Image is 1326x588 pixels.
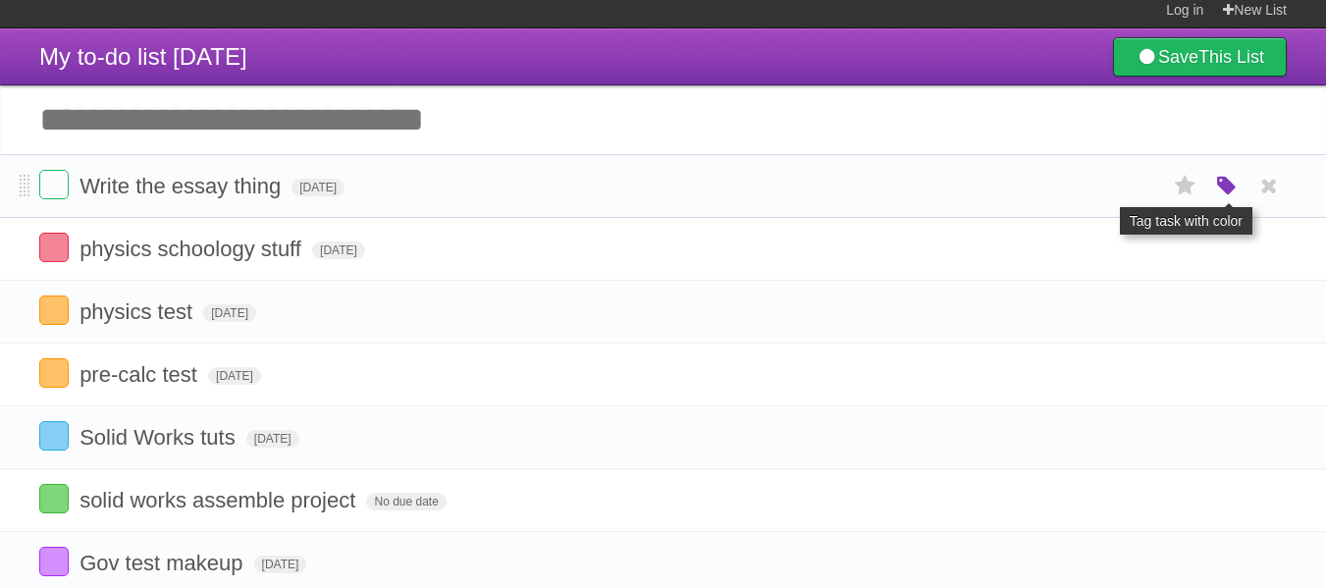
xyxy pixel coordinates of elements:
span: physics schoology stuff [80,237,306,261]
span: [DATE] [312,241,365,259]
label: Done [39,233,69,262]
span: [DATE] [254,556,307,573]
span: My to-do list [DATE] [39,43,247,70]
span: pre-calc test [80,362,202,387]
span: Gov test makeup [80,551,247,575]
span: No due date [366,493,446,510]
span: Write the essay thing [80,174,286,198]
span: [DATE] [203,304,256,322]
a: SaveThis List [1113,37,1287,77]
label: Done [39,484,69,513]
span: physics test [80,299,197,324]
span: solid works assemble project [80,488,360,512]
span: [DATE] [292,179,345,196]
b: This List [1198,47,1264,67]
label: Done [39,170,69,199]
label: Done [39,358,69,388]
label: Done [39,295,69,325]
label: Star task [1167,170,1204,202]
span: Solid Works tuts [80,425,240,450]
span: [DATE] [246,430,299,448]
span: [DATE] [208,367,261,385]
label: Done [39,421,69,451]
label: Done [39,547,69,576]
